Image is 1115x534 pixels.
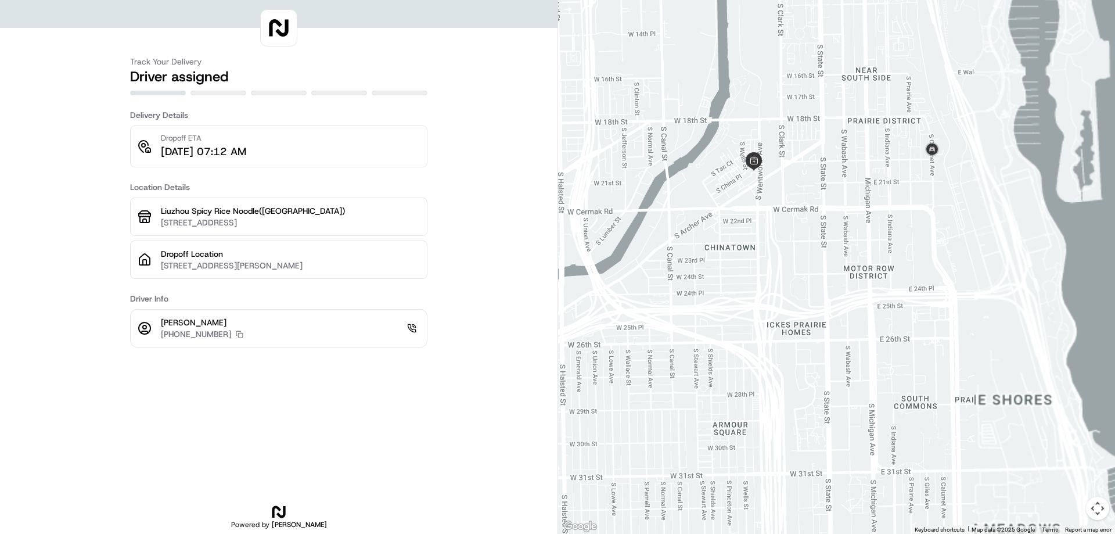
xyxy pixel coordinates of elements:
[161,328,231,340] p: [PHONE_NUMBER]
[161,317,243,328] p: [PERSON_NAME]
[161,205,420,217] p: Liuzhou Spicy Rice Noodle([GEOGRAPHIC_DATA])
[161,248,420,260] p: Dropoff Location
[1042,526,1058,533] a: Terms (opens in new tab)
[972,526,1035,533] span: Map data ©2025 Google
[272,520,327,529] span: [PERSON_NAME]
[130,67,427,86] h2: Driver assigned
[161,133,246,144] p: Dropoff ETA
[915,526,965,534] button: Keyboard shortcuts
[130,56,427,67] h3: Track Your Delivery
[161,260,420,271] p: [STREET_ADDRESS][PERSON_NAME]
[130,109,427,121] h3: Delivery Details
[231,520,327,529] h2: Powered by
[161,217,420,228] p: [STREET_ADDRESS]
[1065,526,1112,533] a: Report a map error
[1086,497,1109,520] button: Map camera controls
[130,181,427,193] h3: Location Details
[130,293,427,304] h3: Driver Info
[161,144,246,160] p: [DATE] 07:12 AM
[561,519,599,534] a: Open this area in Google Maps (opens a new window)
[561,519,599,534] img: Google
